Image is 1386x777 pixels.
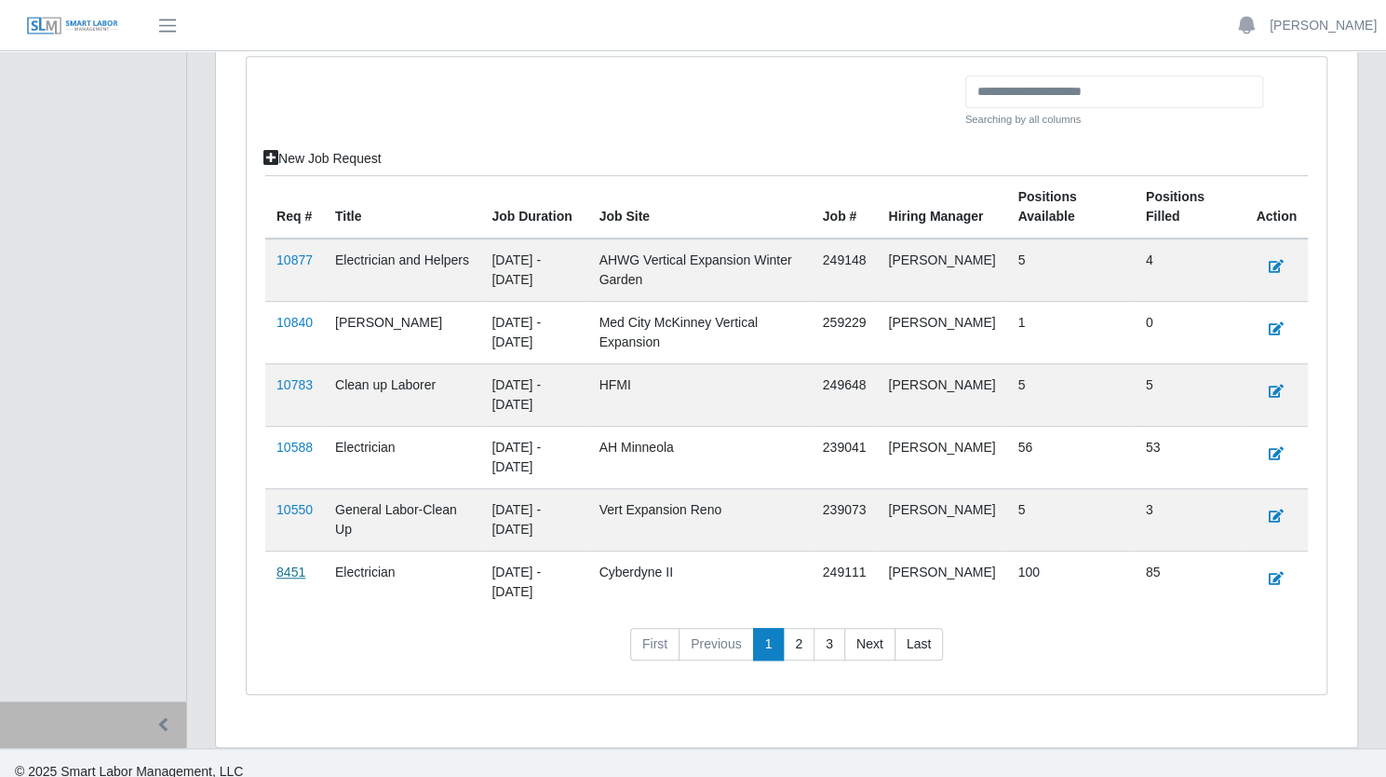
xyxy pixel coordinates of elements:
[324,301,480,363] td: [PERSON_NAME]
[588,551,812,613] td: Cyberdyne II
[324,175,480,239] th: Title
[877,551,1006,613] td: [PERSON_NAME]
[276,502,313,517] a: 10550
[1006,301,1134,363] td: 1
[877,488,1006,551] td: [PERSON_NAME]
[844,628,895,661] a: Next
[877,426,1006,488] td: [PERSON_NAME]
[1270,16,1377,35] a: [PERSON_NAME]
[251,143,394,175] a: New Job Request
[588,488,812,551] td: Vert Expansion Reno
[480,301,587,363] td: [DATE] - [DATE]
[1135,426,1245,488] td: 53
[812,175,878,239] th: Job #
[812,488,878,551] td: 239073
[588,363,812,426] td: HFMI
[480,426,587,488] td: [DATE] - [DATE]
[588,239,812,302] td: AHWG Vertical Expansion Winter Garden
[877,301,1006,363] td: [PERSON_NAME]
[324,551,480,613] td: Electrician
[1006,426,1134,488] td: 56
[276,252,313,267] a: 10877
[1135,175,1245,239] th: Positions Filled
[265,628,1308,676] nav: pagination
[324,426,480,488] td: Electrician
[1135,488,1245,551] td: 3
[1135,551,1245,613] td: 85
[1006,551,1134,613] td: 100
[1006,175,1134,239] th: Positions Available
[783,628,814,661] a: 2
[877,239,1006,302] td: [PERSON_NAME]
[812,239,878,302] td: 249148
[877,363,1006,426] td: [PERSON_NAME]
[588,301,812,363] td: Med City McKinney Vertical Expansion
[276,565,305,579] a: 8451
[265,175,324,239] th: Req #
[480,239,587,302] td: [DATE] - [DATE]
[26,16,119,36] img: SLM Logo
[480,175,587,239] th: Job Duration
[812,363,878,426] td: 249648
[588,426,812,488] td: AH Minneola
[480,551,587,613] td: [DATE] - [DATE]
[812,301,878,363] td: 259229
[965,112,1263,128] small: Searching by all columns
[812,426,878,488] td: 239041
[1135,301,1245,363] td: 0
[1006,363,1134,426] td: 5
[324,488,480,551] td: General Labor-Clean Up
[480,488,587,551] td: [DATE] - [DATE]
[324,239,480,302] td: Electrician and Helpers
[324,363,480,426] td: Clean up Laborer
[276,315,313,330] a: 10840
[480,363,587,426] td: [DATE] - [DATE]
[814,628,845,661] a: 3
[895,628,943,661] a: Last
[1135,363,1245,426] td: 5
[1006,488,1134,551] td: 5
[812,551,878,613] td: 249111
[588,175,812,239] th: job site
[276,377,313,392] a: 10783
[1135,239,1245,302] td: 4
[753,628,785,661] a: 1
[276,440,313,455] a: 10588
[877,175,1006,239] th: Hiring Manager
[1006,239,1134,302] td: 5
[1245,175,1308,239] th: Action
